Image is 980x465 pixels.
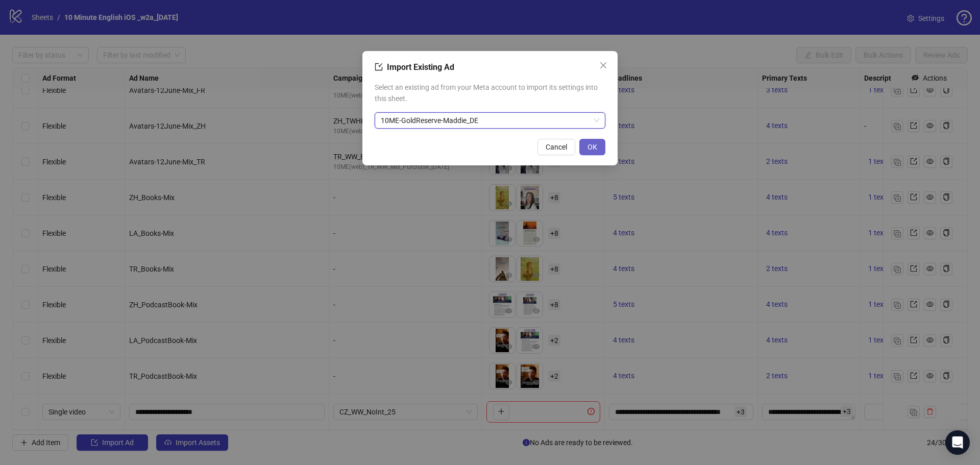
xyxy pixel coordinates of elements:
span: OK [587,143,597,151]
button: Close [595,57,611,74]
span: import [375,63,383,71]
span: Cancel [546,143,567,151]
span: close [599,61,607,69]
span: Import Existing Ad [387,62,454,72]
button: OK [579,139,605,155]
span: Select an existing ad from your Meta account to import its settings into this sheet. [375,82,605,104]
div: Open Intercom Messenger [945,430,970,455]
button: Cancel [537,139,575,155]
span: 10ME-GoldReserve-Maddie_DE [381,113,599,128]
